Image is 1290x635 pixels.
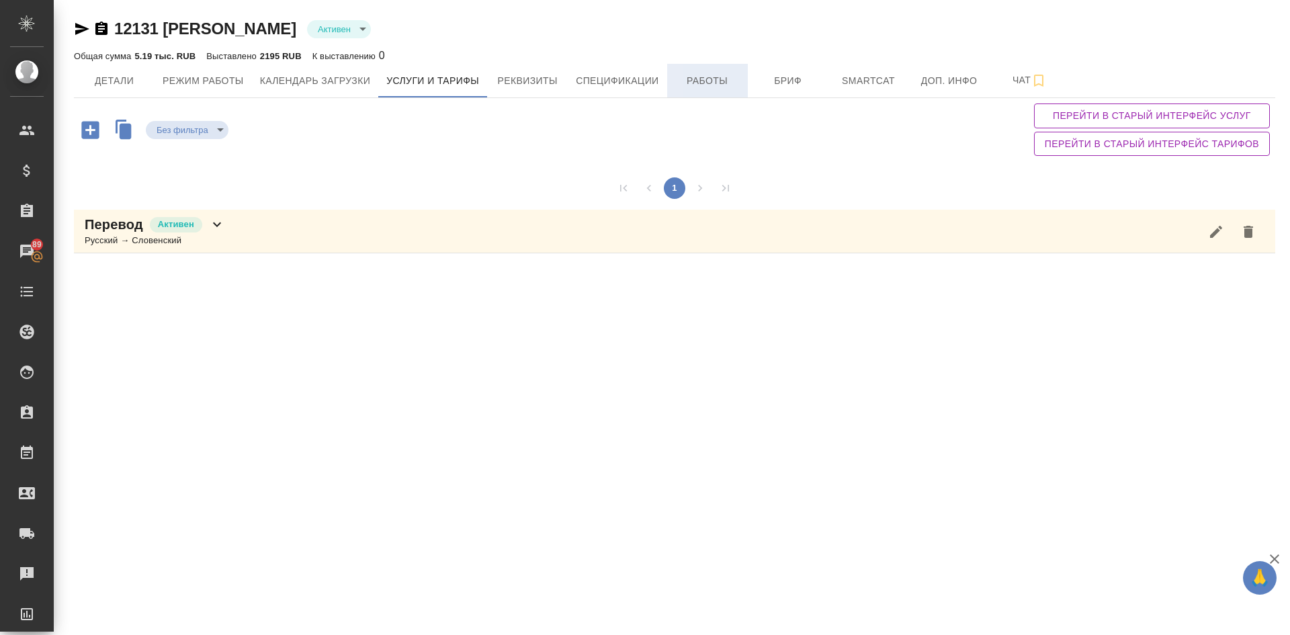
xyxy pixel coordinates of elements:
span: Реквизиты [495,73,560,89]
span: Спецификации [576,73,658,89]
div: Русский → Словенский [85,234,225,247]
a: 89 [3,235,50,268]
span: Перейти в старый интерфейс тарифов [1045,136,1259,153]
nav: pagination navigation [611,177,738,199]
span: Бриф [756,73,820,89]
p: Перевод [85,215,143,234]
button: Скопировать ссылку для ЯМессенджера [74,21,90,37]
p: Активен [158,218,194,231]
p: Общая сумма [74,51,134,61]
span: Доп. инфо [917,73,982,89]
button: 🙏 [1243,561,1277,595]
button: Активен [314,24,355,35]
span: Календарь загрузки [260,73,371,89]
span: 89 [24,238,50,251]
button: Без фильтра [153,124,212,136]
svg: Подписаться [1031,73,1047,89]
p: Выставлено [206,51,260,61]
button: Редактировать услугу [1200,216,1232,248]
p: 2195 RUB [260,51,302,61]
button: Удалить услугу [1232,216,1264,248]
div: ПереводАктивенРусский → Словенский [74,210,1275,253]
p: 5.19 тыс. RUB [134,51,196,61]
div: Активен [146,121,228,139]
span: Детали [82,73,146,89]
div: 0 [312,48,385,64]
span: Перейти в старый интерфейс услуг [1045,108,1259,124]
div: Активен [307,20,371,38]
button: Скопировать услуги другого исполнителя [109,116,146,146]
span: Smartcat [836,73,901,89]
button: Перейти в старый интерфейс тарифов [1034,132,1270,157]
p: К выставлению [312,51,379,61]
button: Скопировать ссылку [93,21,110,37]
button: Добавить услугу [72,116,109,144]
span: Режим работы [163,73,244,89]
span: Услуги и тарифы [386,73,479,89]
span: 🙏 [1248,564,1271,592]
span: Чат [998,72,1062,89]
span: Работы [675,73,740,89]
a: 12131 [PERSON_NAME] [114,19,296,38]
button: Перейти в старый интерфейс услуг [1034,103,1270,128]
